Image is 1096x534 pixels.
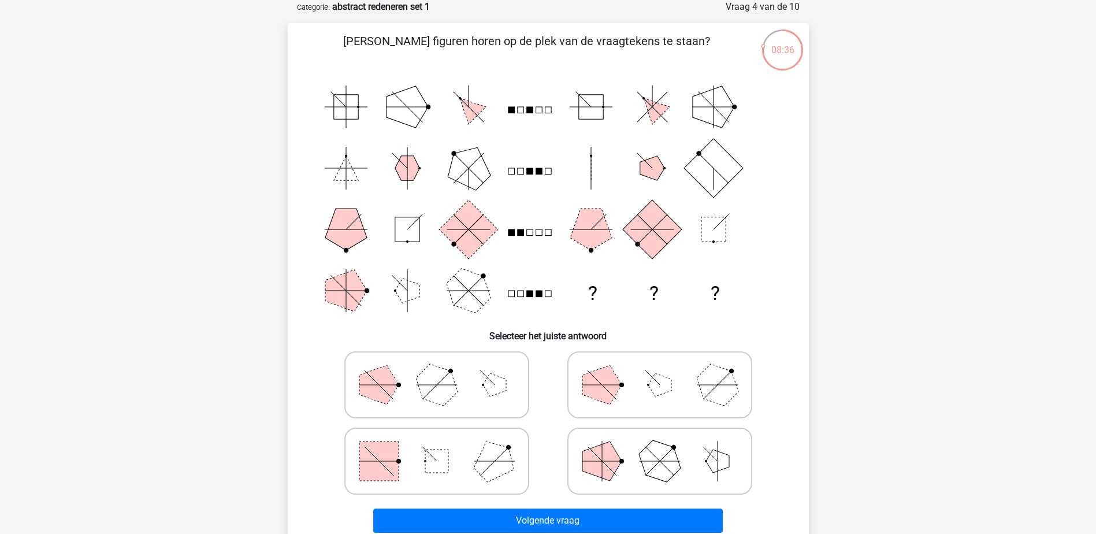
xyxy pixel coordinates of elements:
[711,282,720,305] text: ?
[761,28,804,57] div: 08:36
[297,3,330,12] small: Categorie:
[588,282,597,305] text: ?
[306,321,790,342] h6: Selecteer het juiste antwoord
[306,32,747,67] p: [PERSON_NAME] figuren horen op de plek van de vraagtekens te staan?
[332,1,430,12] strong: abstract redeneren set 1
[649,282,658,305] text: ?
[373,509,723,533] button: Volgende vraag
